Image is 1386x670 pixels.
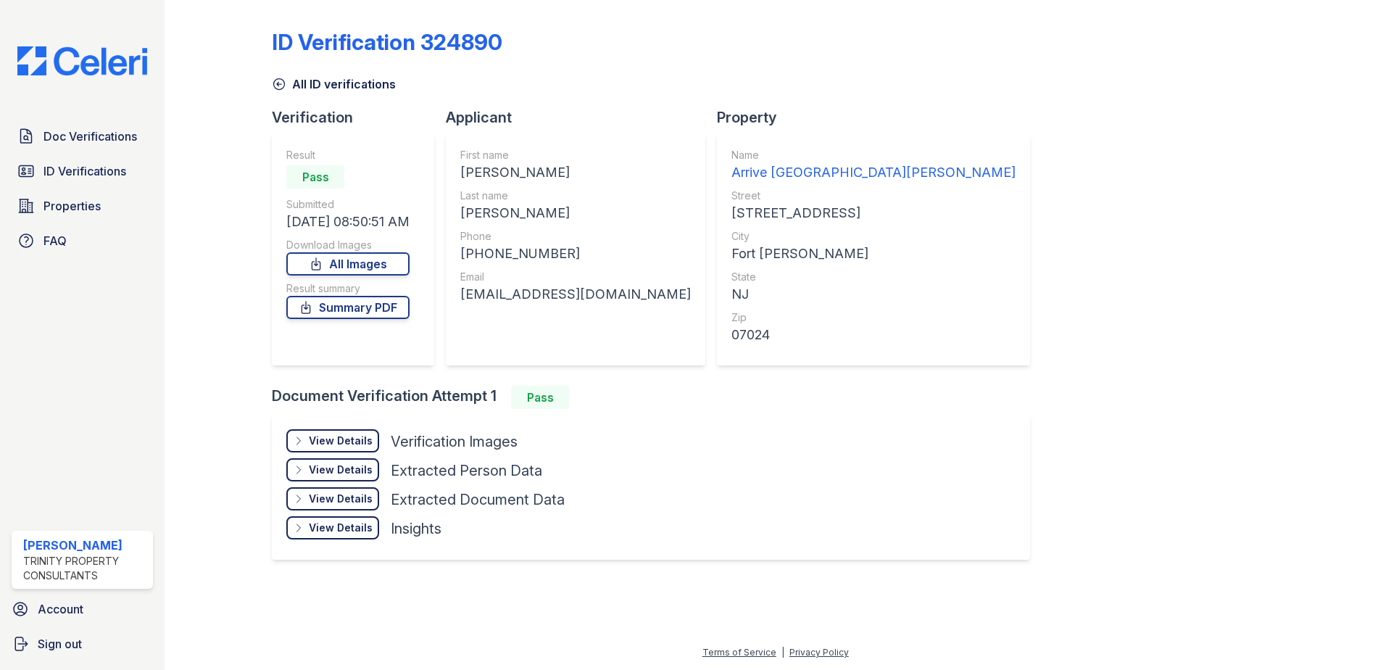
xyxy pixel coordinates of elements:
[6,46,159,75] img: CE_Logo_Blue-a8612792a0a2168367f1c8372b55b34899dd931a85d93a1a3d3e32e68fde9ad4.png
[391,489,565,510] div: Extracted Document Data
[286,238,410,252] div: Download Images
[460,229,691,244] div: Phone
[731,229,1016,244] div: City
[272,107,446,128] div: Verification
[460,270,691,284] div: Email
[286,148,410,162] div: Result
[717,107,1042,128] div: Property
[272,75,396,93] a: All ID verifications
[309,434,373,448] div: View Details
[286,281,410,296] div: Result summary
[12,191,153,220] a: Properties
[12,122,153,151] a: Doc Verifications
[43,128,137,145] span: Doc Verifications
[43,162,126,180] span: ID Verifications
[731,189,1016,203] div: Street
[6,595,159,624] a: Account
[43,232,67,249] span: FAQ
[731,244,1016,264] div: Fort [PERSON_NAME]
[511,386,569,409] div: Pass
[391,431,518,452] div: Verification Images
[731,270,1016,284] div: State
[38,635,82,653] span: Sign out
[286,197,410,212] div: Submitted
[272,29,502,55] div: ID Verification 324890
[460,189,691,203] div: Last name
[731,148,1016,183] a: Name Arrive [GEOGRAPHIC_DATA][PERSON_NAME]
[286,212,410,232] div: [DATE] 08:50:51 AM
[781,647,784,658] div: |
[38,600,83,618] span: Account
[286,252,410,276] a: All Images
[309,521,373,535] div: View Details
[460,148,691,162] div: First name
[460,244,691,264] div: [PHONE_NUMBER]
[309,492,373,506] div: View Details
[272,386,1042,409] div: Document Verification Attempt 1
[391,518,441,539] div: Insights
[460,284,691,305] div: [EMAIL_ADDRESS][DOMAIN_NAME]
[6,629,159,658] a: Sign out
[702,647,776,658] a: Terms of Service
[731,310,1016,325] div: Zip
[43,197,101,215] span: Properties
[731,148,1016,162] div: Name
[23,537,147,554] div: [PERSON_NAME]
[12,157,153,186] a: ID Verifications
[789,647,849,658] a: Privacy Policy
[731,325,1016,345] div: 07024
[731,162,1016,183] div: Arrive [GEOGRAPHIC_DATA][PERSON_NAME]
[286,296,410,319] a: Summary PDF
[460,162,691,183] div: [PERSON_NAME]
[391,460,542,481] div: Extracted Person Data
[12,226,153,255] a: FAQ
[731,203,1016,223] div: [STREET_ADDRESS]
[460,203,691,223] div: [PERSON_NAME]
[286,165,344,189] div: Pass
[446,107,717,128] div: Applicant
[23,554,147,583] div: Trinity Property Consultants
[731,284,1016,305] div: NJ
[309,463,373,477] div: View Details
